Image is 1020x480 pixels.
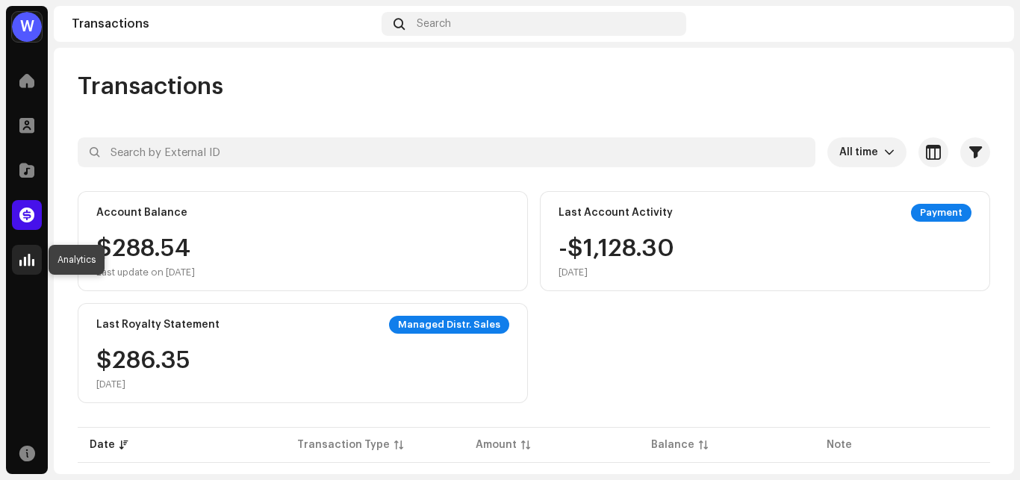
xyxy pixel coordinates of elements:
div: Date [90,437,115,452]
span: Transactions [78,72,223,102]
div: Transaction Type [297,437,390,452]
span: Search [417,18,451,30]
div: W [12,12,42,42]
div: Payment [911,204,971,222]
div: Managed Distr. Sales [389,316,509,334]
span: All time [839,137,884,167]
div: dropdown trigger [884,137,895,167]
div: Balance [651,437,694,452]
div: Last Account Activity [559,207,673,219]
div: Transactions [72,18,376,30]
div: Account Balance [96,207,187,219]
img: 1f19be3d-3a90-4501-a186-b4783bf2361b [972,12,996,36]
div: [DATE] [96,378,190,390]
div: Amount [476,437,517,452]
input: Search by External ID [78,137,815,167]
div: Last update on [DATE] [96,267,195,278]
div: [DATE] [559,267,674,278]
div: Last Royalty Statement [96,319,220,331]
